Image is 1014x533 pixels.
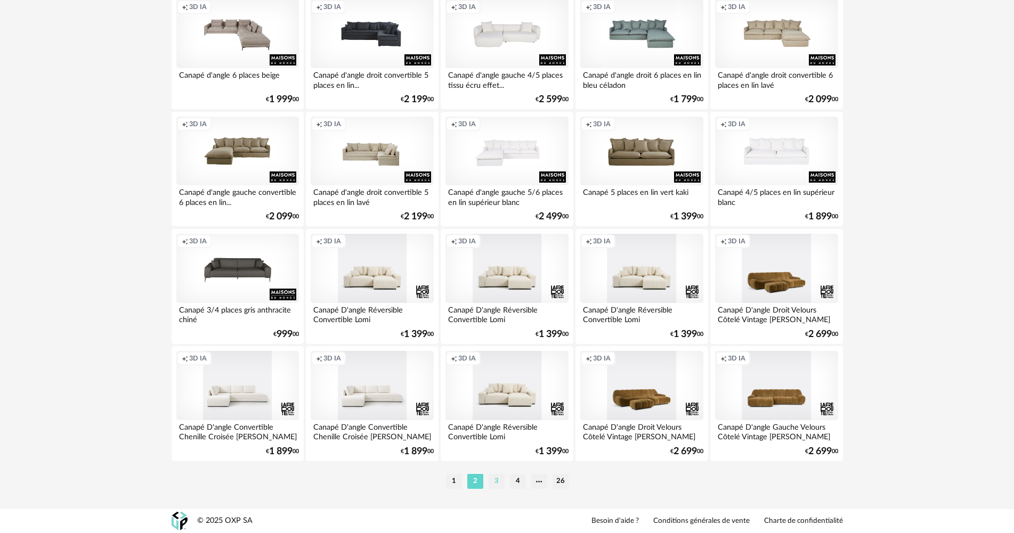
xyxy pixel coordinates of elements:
div: Canapé d'angle gauche 5/6 places en lin supérieur blanc [445,185,568,207]
div: € 00 [805,213,838,220]
a: Creation icon 3D IA Canapé D'angle Réversible Convertible Lomi €1 39900 [441,346,573,461]
span: Creation icon [586,3,592,11]
div: Canapé 3/4 places gris anthracite chiné [176,303,299,324]
a: Creation icon 3D IA Canapé D'angle Réversible Convertible Lomi €1 39900 [575,229,708,344]
span: 3D IA [323,120,341,128]
div: © 2025 OXP SA [197,516,253,526]
span: 1 999 [269,96,293,103]
div: € 00 [266,213,299,220]
a: Besoin d'aide ? [591,516,639,526]
div: € 00 [536,213,569,220]
span: 2 699 [674,448,697,455]
span: 1 799 [674,96,697,103]
span: 3D IA [728,237,745,245]
span: Creation icon [182,120,188,128]
div: Canapé d'angle droit convertible 5 places en lin... [311,68,433,89]
span: 1 899 [269,448,293,455]
span: 3D IA [593,3,611,11]
span: 3D IA [458,237,476,245]
span: Creation icon [720,120,727,128]
span: 3D IA [593,237,611,245]
span: 3D IA [323,3,341,11]
span: Creation icon [182,237,188,245]
div: € 00 [266,448,299,455]
span: Creation icon [720,354,727,363]
a: Conditions générales de vente [653,516,750,526]
a: Creation icon 3D IA Canapé 3/4 places gris anthracite chiné €99900 [172,229,304,344]
div: Canapé d'angle droit 6 places en lin bleu céladon [580,68,703,89]
span: 2 199 [404,96,427,103]
div: € 00 [670,213,703,220]
li: 4 [510,474,526,489]
a: Charte de confidentialité [764,516,843,526]
div: € 00 [805,96,838,103]
span: Creation icon [182,3,188,11]
a: Creation icon 3D IA Canapé 4/5 places en lin supérieur blanc €1 89900 [710,112,842,227]
span: 1 899 [808,213,832,220]
div: € 00 [401,331,434,338]
div: Canapé d'angle droit convertible 5 places en lin lavé [311,185,433,207]
span: 2 699 [808,448,832,455]
div: € 00 [670,96,703,103]
span: Creation icon [586,120,592,128]
span: Creation icon [182,354,188,363]
div: Canapé D'angle Convertible Chenille Croisée [PERSON_NAME] [311,420,433,441]
span: Creation icon [586,237,592,245]
span: 2 099 [269,213,293,220]
span: 2 499 [539,213,562,220]
div: Canapé d'angle 6 places beige [176,68,299,89]
span: 3D IA [593,120,611,128]
span: 3D IA [189,3,207,11]
div: Canapé 4/5 places en lin supérieur blanc [715,185,838,207]
span: 3D IA [458,354,476,363]
span: 3D IA [728,120,745,128]
a: Creation icon 3D IA Canapé D'angle Convertible Chenille Croisée [PERSON_NAME] €1 89900 [306,346,438,461]
a: Creation icon 3D IA Canapé d'angle gauche convertible 6 places en lin... €2 09900 [172,112,304,227]
div: Canapé d'angle gauche convertible 6 places en lin... [176,185,299,207]
span: 1 899 [404,448,427,455]
a: Creation icon 3D IA Canapé d'angle droit convertible 5 places en lin lavé €2 19900 [306,112,438,227]
span: 3D IA [593,354,611,363]
div: Canapé D'angle Réversible Convertible Lomi [445,420,568,441]
span: 2 699 [808,331,832,338]
span: 3D IA [189,120,207,128]
div: Canapé d'angle droit convertible 6 places en lin lavé [715,68,838,89]
span: Creation icon [720,3,727,11]
span: Creation icon [720,237,727,245]
span: Creation icon [451,120,457,128]
span: 1 399 [539,448,562,455]
div: Canapé D'angle Réversible Convertible Lomi [580,303,703,324]
div: € 00 [401,448,434,455]
span: 2 199 [404,213,427,220]
span: 3D IA [458,3,476,11]
li: 1 [446,474,462,489]
div: Canapé D'angle Convertible Chenille Croisée [PERSON_NAME] [176,420,299,441]
li: 26 [553,474,569,489]
div: Canapé 5 places en lin vert kaki [580,185,703,207]
span: 1 399 [404,331,427,338]
div: € 00 [536,448,569,455]
div: € 00 [266,96,299,103]
span: 3D IA [458,120,476,128]
a: Creation icon 3D IA Canapé d'angle gauche 5/6 places en lin supérieur blanc €2 49900 [441,112,573,227]
span: Creation icon [451,3,457,11]
div: € 00 [670,448,703,455]
span: Creation icon [316,120,322,128]
div: € 00 [670,331,703,338]
div: € 00 [401,96,434,103]
li: 3 [489,474,505,489]
span: Creation icon [586,354,592,363]
div: € 00 [536,96,569,103]
div: Canapé D'angle Réversible Convertible Lomi [445,303,568,324]
div: € 00 [273,331,299,338]
div: Canapé D'angle Réversible Convertible Lomi [311,303,433,324]
div: € 00 [805,331,838,338]
span: 2 099 [808,96,832,103]
span: 2 599 [539,96,562,103]
div: Canapé D'angle Droit Velours Côtelé Vintage [PERSON_NAME] [715,303,838,324]
span: 1 399 [539,331,562,338]
div: € 00 [401,213,434,220]
span: Creation icon [451,354,457,363]
span: Creation icon [316,354,322,363]
a: Creation icon 3D IA Canapé D'angle Gauche Velours Côtelé Vintage [PERSON_NAME] €2 69900 [710,346,842,461]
